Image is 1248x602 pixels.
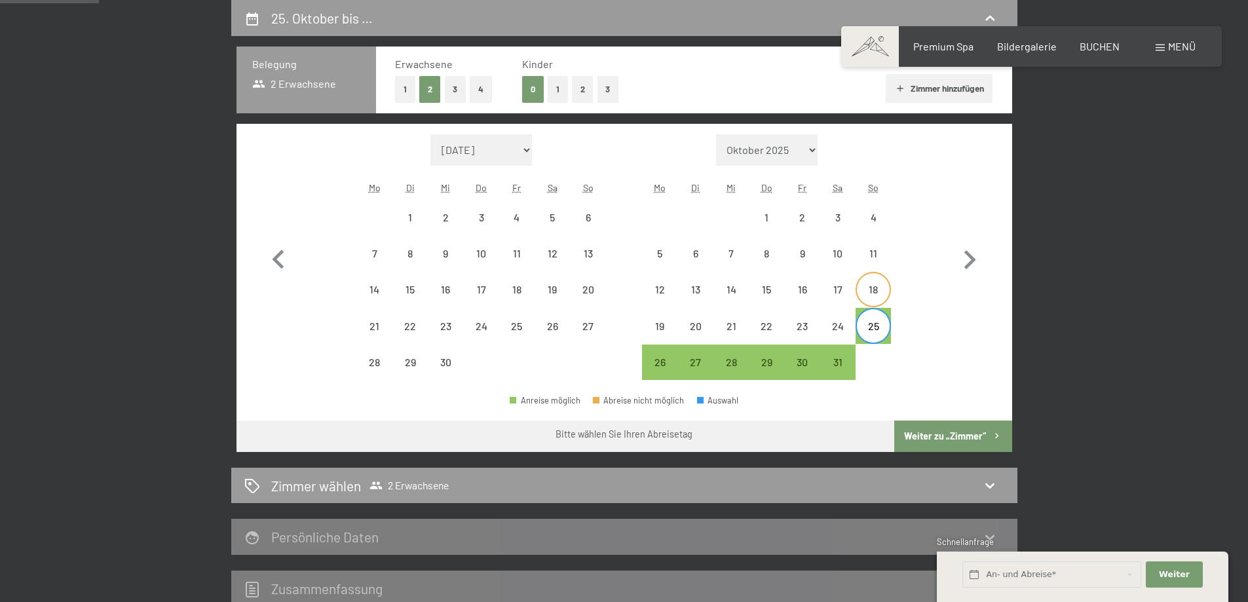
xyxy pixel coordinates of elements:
div: Abreise möglich [784,345,820,380]
div: 11 [857,248,890,281]
div: Sat Sep 19 2026 [535,272,570,307]
h3: Belegung [252,57,360,71]
div: 6 [571,212,604,245]
div: Abreise nicht möglich [535,308,570,343]
abbr: Sonntag [583,182,594,193]
div: 29 [394,357,426,390]
div: Abreise nicht möglich [428,345,463,380]
div: 7 [358,248,391,281]
div: Abreise nicht möglich [856,236,891,271]
button: 2 [419,76,441,103]
div: Mon Sep 07 2026 [357,236,392,271]
div: Sat Sep 05 2026 [535,200,570,235]
div: Thu Oct 29 2026 [749,345,784,380]
div: Wed Sep 30 2026 [428,345,463,380]
div: 14 [715,284,747,317]
button: Weiter zu „Zimmer“ [894,421,1012,452]
button: Weiter [1146,561,1202,588]
h2: Zimmer wählen [271,476,361,495]
abbr: Donnerstag [476,182,487,193]
span: Kinder [522,58,553,70]
span: Weiter [1159,569,1190,580]
span: Menü [1168,40,1196,52]
div: 12 [643,284,676,317]
div: Abreise nicht möglich [784,236,820,271]
button: 2 [572,76,594,103]
div: Fri Oct 02 2026 [784,200,820,235]
div: Abreise möglich [713,345,749,380]
div: 17 [822,284,854,317]
abbr: Freitag [512,182,521,193]
div: Abreise nicht möglich [357,236,392,271]
abbr: Samstag [548,182,558,193]
span: Premium Spa [913,40,974,52]
div: Wed Oct 21 2026 [713,308,749,343]
div: 23 [785,321,818,354]
div: Abreise nicht möglich [392,272,428,307]
h2: 25. Oktober bis … [271,10,373,26]
div: Sat Sep 26 2026 [535,308,570,343]
div: Wed Sep 02 2026 [428,200,463,235]
div: Abreise nicht möglich [856,200,891,235]
div: Thu Oct 15 2026 [749,272,784,307]
div: Sat Oct 10 2026 [820,236,856,271]
button: Zimmer hinzufügen [886,74,993,103]
div: Tue Sep 22 2026 [392,308,428,343]
button: 0 [522,76,544,103]
div: Abreise nicht möglich [820,236,856,271]
div: Thu Oct 22 2026 [749,308,784,343]
button: Vorheriger Monat [259,134,297,381]
div: 2 [785,212,818,245]
div: Tue Sep 08 2026 [392,236,428,271]
div: 19 [536,284,569,317]
div: 27 [679,357,712,390]
div: 16 [429,284,462,317]
div: 28 [715,357,747,390]
div: Fri Sep 04 2026 [499,200,535,235]
div: Abreise nicht möglich [678,308,713,343]
div: 27 [571,321,604,354]
div: Sat Oct 17 2026 [820,272,856,307]
div: 22 [750,321,783,354]
div: Abreise nicht möglich [392,236,428,271]
div: Abreise nicht möglich [713,308,749,343]
div: Mon Oct 05 2026 [642,236,677,271]
span: 2 Erwachsene [252,77,337,91]
span: Bildergalerie [997,40,1057,52]
button: 1 [548,76,568,103]
div: 14 [358,284,391,317]
div: 8 [750,248,783,281]
div: 13 [571,248,604,281]
div: Tue Sep 29 2026 [392,345,428,380]
div: Tue Oct 20 2026 [678,308,713,343]
div: Abreise nicht möglich [678,236,713,271]
abbr: Montag [369,182,381,193]
div: Abreise möglich [749,345,784,380]
button: 3 [445,76,466,103]
div: 21 [715,321,747,354]
div: Abreise nicht möglich [713,272,749,307]
div: Abreise nicht möglich [713,236,749,271]
div: 13 [679,284,712,317]
div: Thu Sep 03 2026 [464,200,499,235]
div: 24 [822,321,854,354]
div: Abreise nicht möglich [749,308,784,343]
div: 20 [679,321,712,354]
div: Thu Sep 17 2026 [464,272,499,307]
div: 9 [429,248,462,281]
div: 10 [465,248,498,281]
abbr: Mittwoch [441,182,450,193]
div: Fri Oct 09 2026 [784,236,820,271]
div: Thu Sep 10 2026 [464,236,499,271]
div: Mon Sep 21 2026 [357,308,392,343]
div: 25 [501,321,533,354]
div: Wed Sep 16 2026 [428,272,463,307]
button: Nächster Monat [951,134,989,381]
div: 5 [643,248,676,281]
div: Wed Sep 23 2026 [428,308,463,343]
div: Abreise nicht möglich [570,200,605,235]
div: 22 [394,321,426,354]
div: 25 [857,321,890,354]
div: Abreise nicht möglich [749,272,784,307]
div: 1 [394,212,426,245]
